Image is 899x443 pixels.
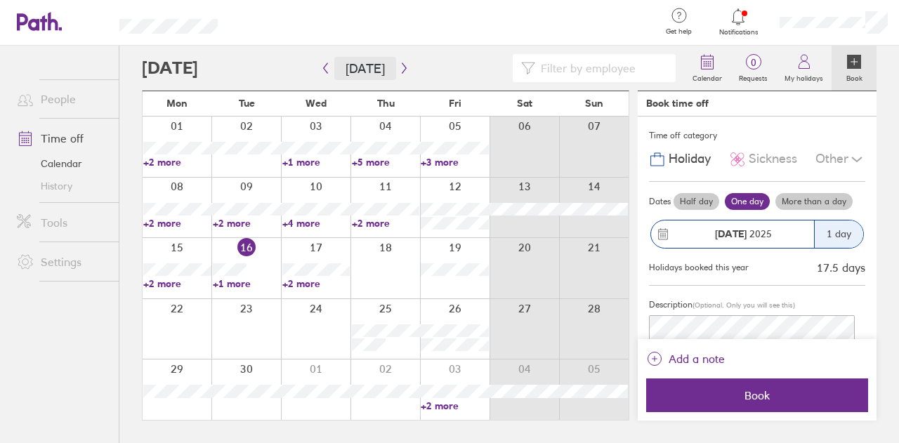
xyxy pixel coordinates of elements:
[377,98,395,109] span: Thu
[282,217,350,230] a: +4 more
[730,46,776,91] a: 0Requests
[649,263,749,272] div: Holidays booked this year
[6,209,119,237] a: Tools
[239,98,255,109] span: Tue
[716,7,761,37] a: Notifications
[776,70,832,83] label: My holidays
[674,193,719,210] label: Half day
[646,378,868,412] button: Book
[775,193,853,210] label: More than a day
[730,70,776,83] label: Requests
[143,156,211,168] a: +2 more
[421,399,489,412] a: +2 more
[646,98,709,109] div: Book time off
[6,248,119,276] a: Settings
[649,299,693,310] span: Description
[715,228,772,239] span: 2025
[6,152,119,175] a: Calendar
[814,220,863,248] div: 1 day
[449,98,461,109] span: Fri
[730,57,776,68] span: 0
[585,98,603,109] span: Sun
[213,277,281,290] a: +1 more
[684,70,730,83] label: Calendar
[306,98,327,109] span: Wed
[166,98,188,109] span: Mon
[6,124,119,152] a: Time off
[646,348,725,370] button: Add a note
[6,175,119,197] a: History
[334,57,396,80] button: [DATE]
[649,197,671,206] span: Dates
[282,156,350,168] a: +1 more
[776,46,832,91] a: My holidays
[649,125,865,146] div: Time off category
[143,217,211,230] a: +2 more
[143,277,211,290] a: +2 more
[693,300,795,310] span: (Optional. Only you will see this)
[649,213,865,256] button: [DATE] 20251 day
[749,152,797,166] span: Sickness
[669,348,725,370] span: Add a note
[832,46,877,91] a: Book
[6,85,119,113] a: People
[716,28,761,37] span: Notifications
[725,193,770,210] label: One day
[817,261,865,274] div: 17.5 days
[656,27,702,36] span: Get help
[669,152,711,166] span: Holiday
[656,389,858,402] span: Book
[535,55,667,81] input: Filter by employee
[715,227,747,240] strong: [DATE]
[517,98,532,109] span: Sat
[838,70,871,83] label: Book
[352,217,420,230] a: +2 more
[684,46,730,91] a: Calendar
[282,277,350,290] a: +2 more
[352,156,420,168] a: +5 more
[815,146,865,173] div: Other
[421,156,489,168] a: +3 more
[213,217,281,230] a: +2 more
